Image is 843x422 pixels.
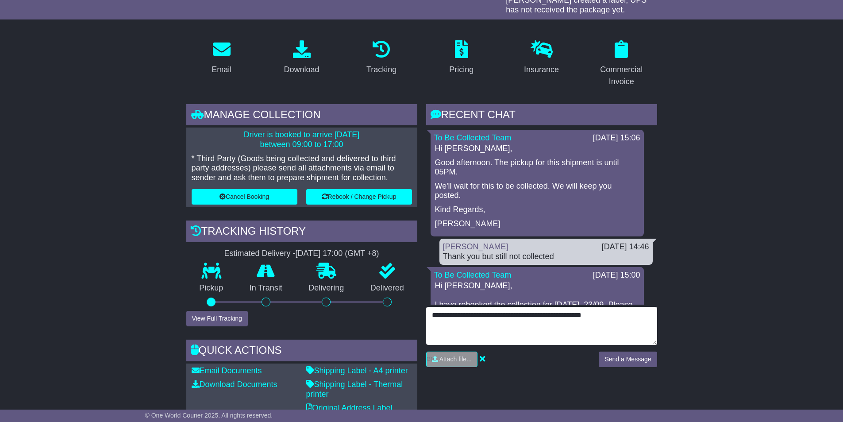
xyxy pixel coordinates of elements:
div: [DATE] 14:46 [602,242,649,252]
button: View Full Tracking [186,311,248,326]
p: Hi [PERSON_NAME], I have rebooked the collection for [DATE], 23/09. Please ensure package is read... [435,281,639,377]
div: Commercial Invoice [592,64,651,88]
p: Hi [PERSON_NAME], [435,144,639,154]
a: Original Address Label [306,403,393,412]
p: Kind Regards, [435,205,639,215]
p: Pickup [186,283,237,293]
a: Tracking [361,37,402,79]
p: In Transit [236,283,296,293]
button: Rebook / Change Pickup [306,189,412,205]
p: Delivered [357,283,417,293]
a: To Be Collected Team [434,271,512,279]
a: Shipping Label - Thermal printer [306,380,403,399]
p: Delivering [296,283,358,293]
a: Email [206,37,237,79]
div: Insurance [524,64,559,76]
div: Tracking history [186,221,417,244]
a: [PERSON_NAME] [443,242,508,251]
div: Manage collection [186,104,417,128]
div: Download [284,64,319,76]
div: Quick Actions [186,340,417,364]
div: [DATE] 15:00 [593,271,640,280]
button: Cancel Booking [192,189,297,205]
div: [DATE] 17:00 (GMT +8) [296,249,379,259]
button: Send a Message [599,352,657,367]
a: To Be Collected Team [434,133,512,142]
p: [PERSON_NAME] [435,219,639,229]
div: [DATE] 15:06 [593,133,640,143]
div: Thank you but still not collected [443,252,649,262]
a: Email Documents [192,366,262,375]
a: Download [278,37,325,79]
a: Commercial Invoice [586,37,657,91]
p: Driver is booked to arrive [DATE] between 09:00 to 17:00 [192,130,412,149]
p: We'll wait for this to be collected. We will keep you posted. [435,182,639,201]
a: Pricing [443,37,479,79]
div: Pricing [449,64,473,76]
a: Insurance [518,37,565,79]
a: Shipping Label - A4 printer [306,366,408,375]
span: © One World Courier 2025. All rights reserved. [145,412,273,419]
div: RECENT CHAT [426,104,657,128]
a: Download Documents [192,380,277,389]
div: Estimated Delivery - [186,249,417,259]
p: * Third Party (Goods being collected and delivered to third party addresses) please send all atta... [192,154,412,183]
p: Good afternoon. The pickup for this shipment is until 05PM. [435,158,639,177]
div: Tracking [366,64,396,76]
div: Email [212,64,231,76]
